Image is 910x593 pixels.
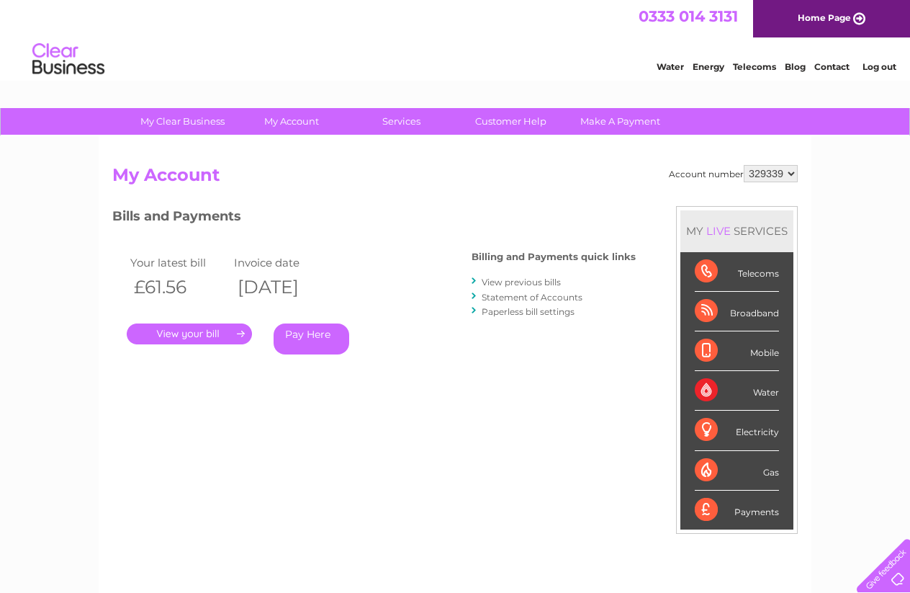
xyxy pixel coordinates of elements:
a: 0333 014 3131 [639,7,738,25]
h2: My Account [112,165,798,192]
div: Account number [669,165,798,182]
th: £61.56 [127,272,230,302]
div: Gas [695,451,779,491]
th: [DATE] [230,272,334,302]
div: Broadband [695,292,779,331]
a: . [127,324,252,344]
a: Statement of Accounts [482,292,582,303]
a: Contact [814,61,850,72]
div: Telecoms [695,252,779,292]
a: Telecoms [733,61,776,72]
a: Water [657,61,684,72]
h4: Billing and Payments quick links [472,251,636,262]
a: Services [342,108,461,135]
a: My Account [233,108,351,135]
img: logo.png [32,37,105,81]
a: Make A Payment [561,108,680,135]
a: Customer Help [451,108,570,135]
a: Energy [693,61,724,72]
a: Log out [862,61,896,72]
div: Clear Business is a trading name of Verastar Limited (registered in [GEOGRAPHIC_DATA] No. 3667643... [116,8,796,70]
td: Invoice date [230,253,334,272]
td: Your latest bill [127,253,230,272]
div: Mobile [695,331,779,371]
a: Paperless bill settings [482,306,575,317]
a: View previous bills [482,277,561,287]
div: Electricity [695,411,779,450]
a: My Clear Business [123,108,242,135]
div: MY SERVICES [680,210,793,251]
a: Pay Here [274,324,349,355]
a: Blog [785,61,806,72]
div: Payments [695,491,779,530]
div: Water [695,371,779,411]
div: LIVE [703,224,734,238]
h3: Bills and Payments [112,206,636,231]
